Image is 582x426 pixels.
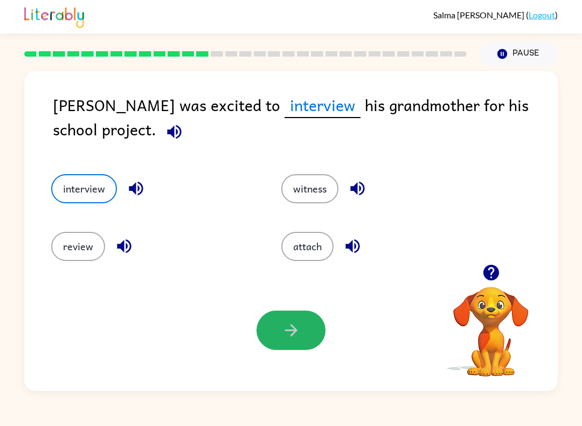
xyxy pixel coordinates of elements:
button: attach [281,232,334,261]
span: Salma [PERSON_NAME] [433,10,526,20]
button: interview [51,174,117,203]
span: interview [285,93,361,118]
button: review [51,232,105,261]
div: ( ) [433,10,558,20]
div: [PERSON_NAME] was excited to his grandmother for his school project. [53,93,558,153]
img: Literably [24,4,84,28]
a: Logout [529,10,555,20]
video: Your browser must support playing .mp4 files to use Literably. Please try using another browser. [437,270,545,378]
button: Pause [480,42,558,66]
button: witness [281,174,338,203]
